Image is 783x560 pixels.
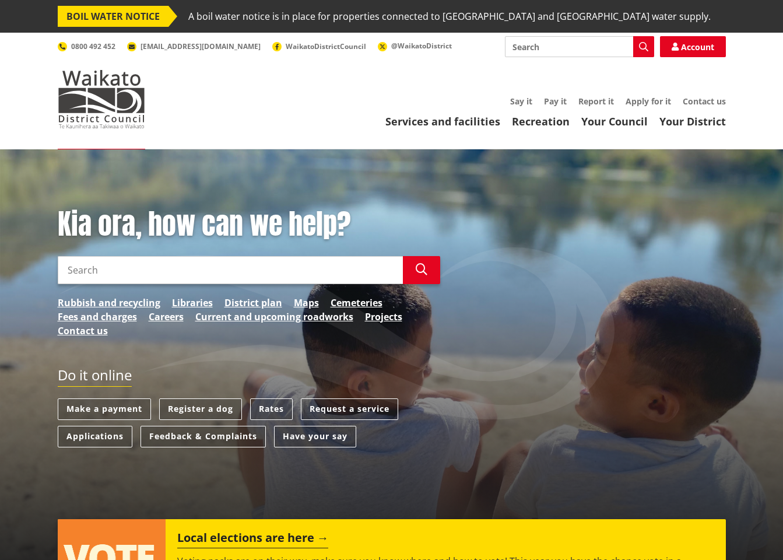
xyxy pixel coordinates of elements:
[286,41,366,51] span: WaikatoDistrictCouncil
[365,310,402,324] a: Projects
[544,96,567,107] a: Pay it
[58,324,108,338] a: Contact us
[141,426,266,447] a: Feedback & Complaints
[58,426,132,447] a: Applications
[172,296,213,310] a: Libraries
[294,296,319,310] a: Maps
[58,398,151,420] a: Make a payment
[510,96,532,107] a: Say it
[378,41,452,51] a: @WaikatoDistrict
[159,398,242,420] a: Register a dog
[331,296,382,310] a: Cemeteries
[301,398,398,420] a: Request a service
[391,41,452,51] span: @WaikatoDistrict
[58,41,115,51] a: 0800 492 452
[272,41,366,51] a: WaikatoDistrictCouncil
[58,6,168,27] span: BOIL WATER NOTICE
[683,96,726,107] a: Contact us
[127,41,261,51] a: [EMAIL_ADDRESS][DOMAIN_NAME]
[659,114,726,128] a: Your District
[58,208,440,242] h1: Kia ora, how can we help?
[385,114,500,128] a: Services and facilities
[149,310,184,324] a: Careers
[512,114,570,128] a: Recreation
[58,256,403,284] input: Search input
[58,296,160,310] a: Rubbish and recycling
[58,310,137,324] a: Fees and charges
[188,6,711,27] span: A boil water notice is in place for properties connected to [GEOGRAPHIC_DATA] and [GEOGRAPHIC_DAT...
[71,41,115,51] span: 0800 492 452
[250,398,293,420] a: Rates
[58,367,132,387] h2: Do it online
[578,96,614,107] a: Report it
[141,41,261,51] span: [EMAIL_ADDRESS][DOMAIN_NAME]
[626,96,671,107] a: Apply for it
[195,310,353,324] a: Current and upcoming roadworks
[224,296,282,310] a: District plan
[505,36,654,57] input: Search input
[274,426,356,447] a: Have your say
[177,531,328,548] h2: Local elections are here
[58,70,145,128] img: Waikato District Council - Te Kaunihera aa Takiwaa o Waikato
[660,36,726,57] a: Account
[581,114,648,128] a: Your Council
